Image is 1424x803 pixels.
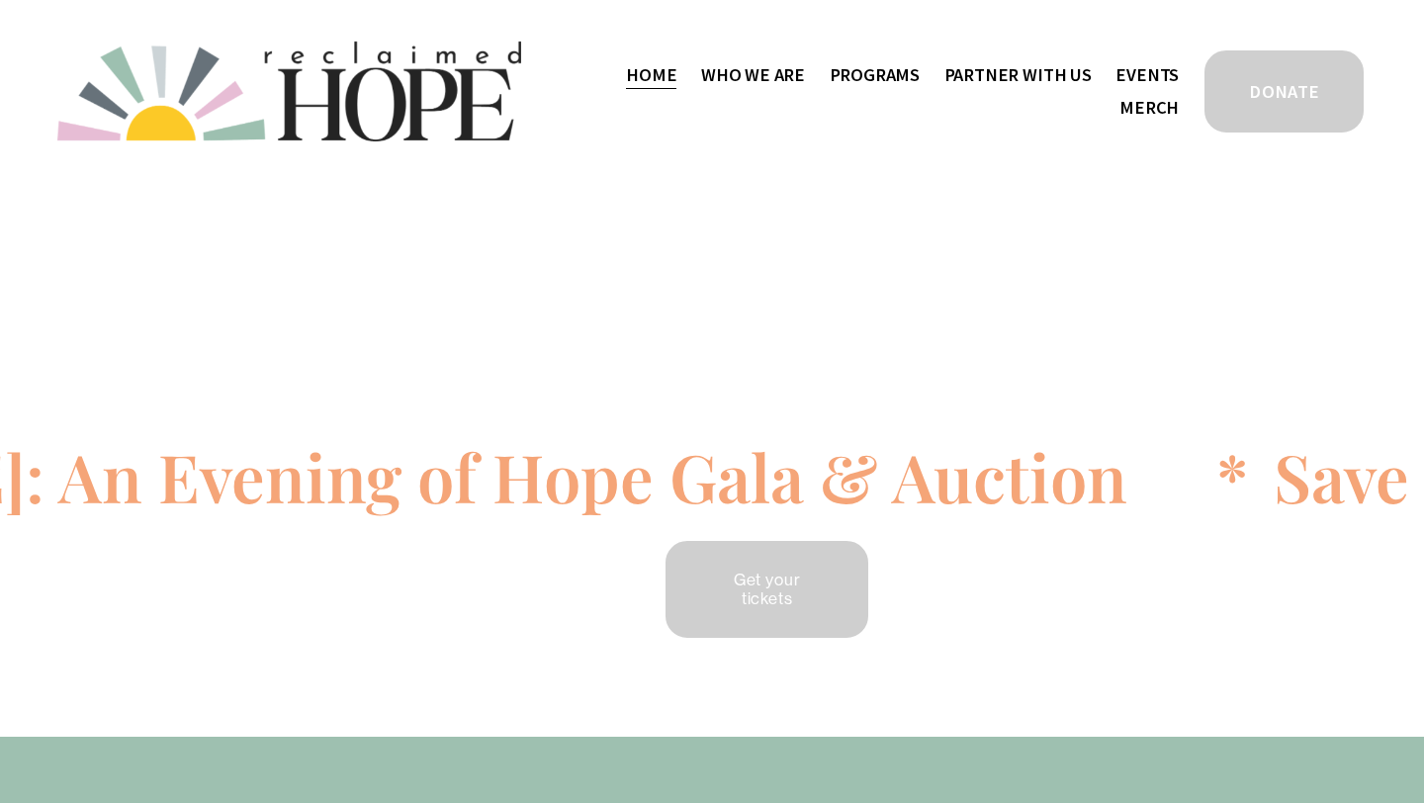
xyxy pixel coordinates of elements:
span: Programs [830,60,921,90]
a: Events [1115,58,1179,91]
a: folder dropdown [701,58,805,91]
img: Reclaimed Hope Initiative [57,42,521,141]
a: Home [626,58,676,91]
a: folder dropdown [830,58,921,91]
span: Who We Are [701,60,805,90]
a: folder dropdown [944,58,1092,91]
a: Get your tickets [663,538,872,641]
span: Partner With Us [944,60,1092,90]
a: Merch [1119,91,1179,124]
a: DONATE [1201,47,1367,135]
